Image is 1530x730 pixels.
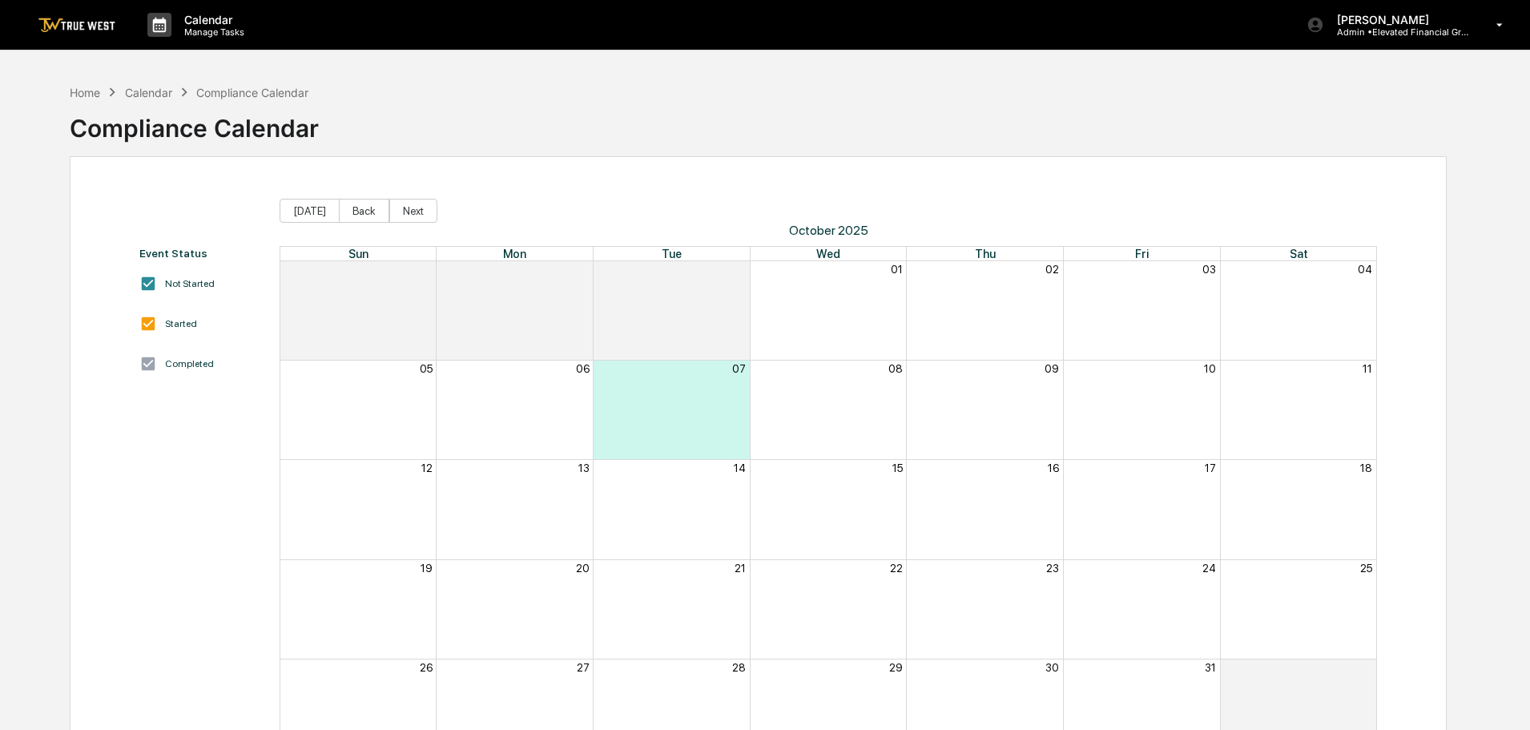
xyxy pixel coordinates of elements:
[1205,462,1216,474] button: 17
[576,562,590,575] button: 20
[1204,362,1216,375] button: 10
[1360,462,1372,474] button: 18
[576,263,590,276] button: 29
[1205,661,1216,674] button: 31
[975,247,996,260] span: Thu
[421,462,433,474] button: 12
[1360,562,1372,575] button: 25
[1045,263,1059,276] button: 02
[1045,362,1059,375] button: 09
[171,13,252,26] p: Calendar
[1324,26,1473,38] p: Admin • Elevated Financial Group
[38,18,115,33] img: logo
[70,86,100,99] div: Home
[196,86,308,99] div: Compliance Calendar
[1360,661,1372,674] button: 01
[889,661,903,674] button: 29
[280,223,1378,238] span: October 2025
[421,562,433,575] button: 19
[125,86,172,99] div: Calendar
[891,263,903,276] button: 01
[139,247,264,260] div: Event Status
[890,562,903,575] button: 22
[280,199,340,223] button: [DATE]
[348,247,368,260] span: Sun
[1358,263,1372,276] button: 04
[662,247,682,260] span: Tue
[389,199,437,223] button: Next
[503,247,526,260] span: Mon
[1046,562,1059,575] button: 23
[1363,362,1372,375] button: 11
[734,462,746,474] button: 14
[1202,263,1216,276] button: 03
[419,263,433,276] button: 28
[732,661,746,674] button: 28
[171,26,252,38] p: Manage Tasks
[420,661,433,674] button: 26
[732,362,746,375] button: 07
[1135,247,1149,260] span: Fri
[165,358,214,369] div: Completed
[578,462,590,474] button: 13
[735,562,746,575] button: 21
[888,362,903,375] button: 08
[70,101,319,143] div: Compliance Calendar
[165,278,215,289] div: Not Started
[576,362,590,375] button: 06
[1324,13,1473,26] p: [PERSON_NAME]
[165,318,197,329] div: Started
[420,362,433,375] button: 05
[339,199,389,223] button: Back
[1290,247,1308,260] span: Sat
[732,263,746,276] button: 30
[1045,661,1059,674] button: 30
[1048,462,1059,474] button: 16
[892,462,903,474] button: 15
[1202,562,1216,575] button: 24
[577,661,590,674] button: 27
[816,247,840,260] span: Wed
